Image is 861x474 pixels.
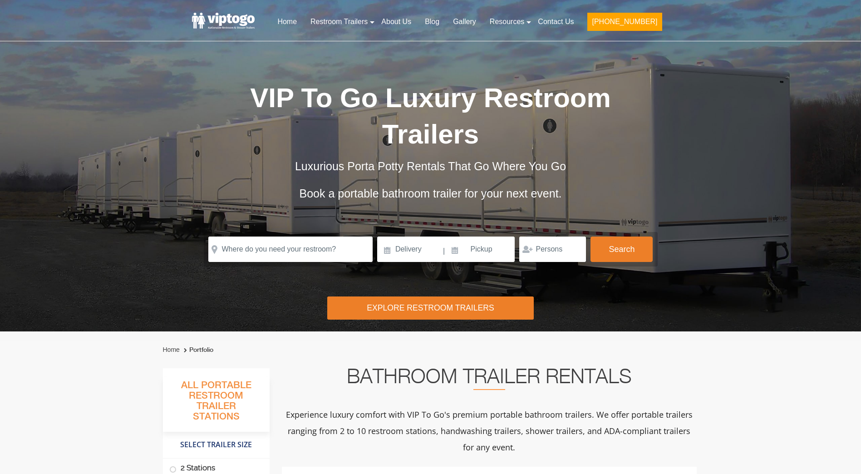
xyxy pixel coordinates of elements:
[282,406,697,455] p: Experience luxury comfort with VIP To Go's premium portable bathroom trailers. We offer portable ...
[531,12,581,32] a: Contact Us
[581,12,669,36] a: [PHONE_NUMBER]
[519,237,586,262] input: Persons
[208,237,373,262] input: Where do you need your restroom?
[295,160,566,173] span: Luxurious Porta Potty Rentals That Go Where You Go
[163,377,270,432] h3: All Portable Restroom Trailer Stations
[374,12,418,32] a: About Us
[446,237,515,262] input: Pickup
[250,83,611,149] span: VIP To Go Luxury Restroom Trailers
[282,368,697,390] h2: Bathroom Trailer Rentals
[327,296,534,320] div: Explore Restroom Trailers
[418,12,446,32] a: Blog
[163,436,270,454] h4: Select Trailer Size
[483,12,531,32] a: Resources
[587,13,662,31] button: [PHONE_NUMBER]
[163,346,180,353] a: Home
[446,12,483,32] a: Gallery
[590,237,653,262] button: Search
[443,237,445,266] span: |
[377,237,442,262] input: Delivery
[271,12,304,32] a: Home
[299,187,561,200] span: Book a portable bathroom trailer for your next event.
[182,345,213,355] li: Portfolio
[304,12,374,32] a: Restroom Trailers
